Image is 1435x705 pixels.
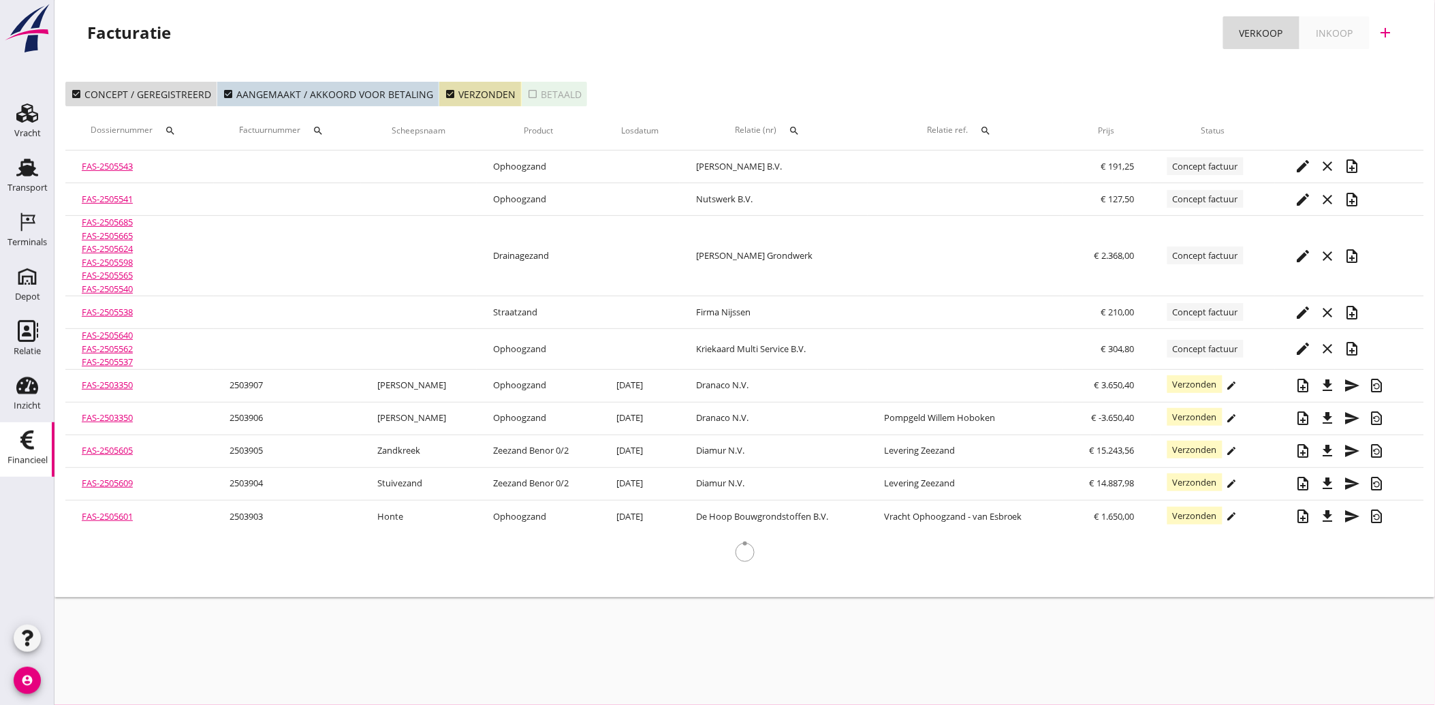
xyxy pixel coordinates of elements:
i: edit [1227,413,1237,424]
div: Betaald [527,87,582,101]
div: Inkoop [1316,26,1353,40]
i: close [1320,248,1336,264]
td: [PERSON_NAME] [361,402,477,435]
td: [DATE] [600,467,680,500]
i: check_box [71,89,82,99]
div: Verkoop [1240,26,1283,40]
td: [PERSON_NAME] B.V. [680,151,868,183]
i: note_add [1295,377,1312,394]
i: file_download [1320,508,1336,524]
th: Relatie ref. [868,112,1062,150]
a: FAS-2505640 [82,329,133,341]
td: € 304,80 [1062,329,1151,370]
i: send [1344,508,1361,524]
td: [PERSON_NAME] Grondwerk [680,216,868,296]
td: € 1.650,00 [1062,500,1151,533]
td: Zandkreek [361,435,477,467]
td: [DATE] [600,402,680,435]
th: Dossiernummer [65,112,214,150]
th: Relatie (nr) [680,112,868,150]
th: Product [477,112,600,150]
div: Relatie [14,347,41,356]
i: note_add [1344,341,1361,357]
td: Drainagezand [477,216,600,296]
td: Zeezand Benor 0/2 [477,435,600,467]
a: FAS-2505609 [82,477,133,489]
td: Ophoogzand [477,500,600,533]
a: FAS-2503350 [82,411,133,424]
td: Ophoogzand [477,183,600,216]
button: Concept / geregistreerd [65,82,217,106]
i: note_add [1295,443,1312,459]
i: edit [1227,445,1237,456]
i: file_download [1320,410,1336,426]
div: Depot [15,292,40,301]
span: Verzonden [1167,375,1223,393]
td: Vracht Ophoogzand - van Esbroek [868,500,1062,533]
i: edit [1295,158,1312,174]
i: check_box_outline_blank [527,89,538,99]
td: Honte [361,500,477,533]
span: Concept factuur [1167,247,1244,264]
a: FAS-2505665 [82,230,133,242]
td: Nutswerk B.V. [680,183,868,216]
td: Levering Zeezand [868,435,1062,467]
td: € 2.368,00 [1062,216,1151,296]
div: Financieel [7,456,48,465]
td: Straatzand [477,296,600,329]
td: 2503907 [214,369,361,402]
td: € 3.650,40 [1062,369,1151,402]
td: De Hoop Bouwgrondstoffen B.V. [680,500,868,533]
a: FAS-2505685 [82,216,133,228]
i: file_download [1320,475,1336,492]
i: close [1320,304,1336,321]
td: Dranaco N.V. [680,402,868,435]
td: Zeezand Benor 0/2 [477,467,600,500]
button: Aangemaakt / akkoord voor betaling [217,82,439,106]
button: Betaald [522,82,587,106]
i: edit [1227,380,1237,391]
td: 2503906 [214,402,361,435]
a: FAS-2505538 [82,306,133,318]
a: FAS-2505543 [82,160,133,172]
td: Diamur N.V. [680,467,868,500]
span: Verzonden [1167,408,1223,426]
td: € -3.650,40 [1062,402,1151,435]
i: send [1344,475,1361,492]
div: Verzonden [445,87,516,101]
td: Ophoogzand [477,151,600,183]
i: check_box [445,89,456,99]
i: restore_page [1369,410,1385,426]
span: Verzonden [1167,473,1223,491]
td: € 210,00 [1062,296,1151,329]
i: note_add [1344,248,1361,264]
i: restore_page [1369,475,1385,492]
i: close [1320,191,1336,208]
i: edit [1295,191,1312,208]
a: FAS-2505540 [82,283,133,295]
td: Kriekaard Multi Service B.V. [680,329,868,370]
th: Prijs [1062,112,1151,150]
span: Verzonden [1167,507,1223,524]
i: note_add [1344,158,1361,174]
td: Firma Nijssen [680,296,868,329]
td: Stuivezand [361,467,477,500]
td: Dranaco N.V. [680,369,868,402]
i: search [789,125,800,136]
i: file_download [1320,377,1336,394]
i: note_add [1295,410,1312,426]
i: account_circle [14,667,41,694]
th: Scheepsnaam [361,112,477,150]
i: edit [1295,304,1312,321]
td: [PERSON_NAME] [361,369,477,402]
i: edit [1227,511,1237,522]
span: Verzonden [1167,441,1223,458]
i: restore_page [1369,508,1385,524]
span: Concept factuur [1167,190,1244,208]
a: FAS-2505598 [82,256,133,268]
div: Concept / geregistreerd [71,87,211,101]
th: Status [1151,112,1275,150]
a: FAS-2505624 [82,242,133,255]
td: [DATE] [600,500,680,533]
td: € 127,50 [1062,183,1151,216]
